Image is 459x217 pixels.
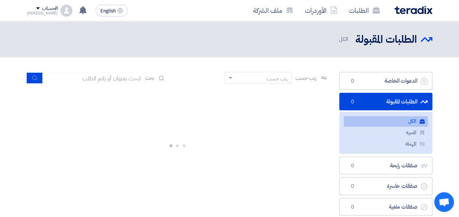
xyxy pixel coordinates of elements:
[339,35,349,43] span: الكل
[339,93,432,111] a: الطلبات المقبولة0
[43,73,145,84] input: ابحث بعنوان أو رقم الطلب
[339,177,432,195] a: صفقات خاسرة0
[27,11,58,15] div: [PERSON_NAME]
[295,74,316,82] span: رتب حسب
[348,183,357,190] span: 0
[339,198,432,216] a: صفقات ملغية0
[394,6,432,14] img: Teradix logo
[344,139,428,149] a: المهملة
[100,8,116,14] span: English
[61,5,72,16] img: profile_test.png
[96,5,128,16] button: English
[247,2,299,19] a: ملف الشركة
[348,77,357,85] span: 0
[348,162,357,170] span: 0
[267,75,288,83] div: رتب حسب
[299,2,343,19] a: الأوردرات
[339,157,432,175] a: صفقات رابحة0
[355,33,417,47] h2: الطلبات المقبولة
[339,72,432,90] a: الدعوات الخاصة0
[344,116,428,127] a: الكل
[145,74,154,82] span: بحث
[434,192,454,212] div: Open chat
[344,127,428,138] a: المميزة
[343,2,386,19] a: الطلبات
[42,5,58,12] div: الحساب
[348,98,357,106] span: 0
[348,203,357,211] span: 0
